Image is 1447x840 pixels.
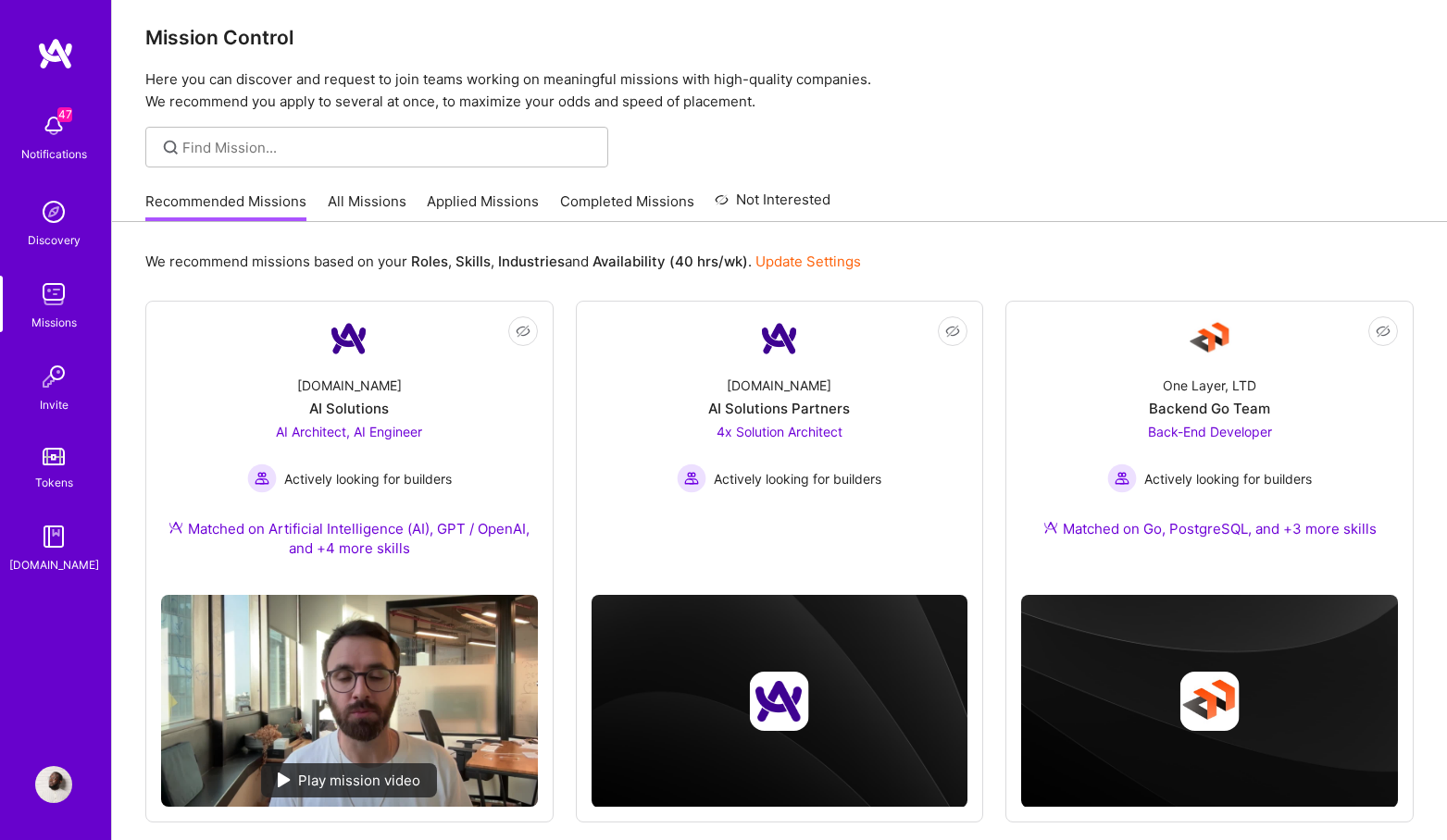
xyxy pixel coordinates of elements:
[592,595,968,808] img: cover
[727,376,831,395] div: [DOMAIN_NAME]
[455,253,491,270] b: Skills
[1021,316,1398,561] a: Company LogoOne Layer, LTDBackend Go TeamBack-End Developer Actively looking for buildersActively...
[168,520,183,535] img: Ateam Purple Icon
[297,376,402,395] div: [DOMAIN_NAME]
[1148,424,1272,439] span: Back-End Developer
[677,463,706,493] img: Actively looking for builders
[181,107,195,122] img: tab_keywords_by_traffic_grey.svg
[411,253,448,270] b: Roles
[714,469,881,488] span: Actively looking for builders
[592,316,968,554] a: Company Logo[DOMAIN_NAME]AI Solutions Partners4x Solution Architect Actively looking for builders...
[516,324,530,339] i: icon EyeClosed
[284,469,452,488] span: Actively looking for builders
[35,358,72,395] img: Invite
[52,30,91,44] div: v 4.0.25
[35,518,72,555] img: guide book
[560,191,694,222] a: Completed Missions
[309,399,389,418] div: AI Solutions
[1149,399,1270,418] div: Backend Go Team
[21,144,87,164] div: Notifications
[427,191,539,222] a: Applied Missions
[145,191,306,222] a: Recommended Missions
[48,48,204,63] div: Domain: [DOMAIN_NAME]
[750,672,809,731] img: Company logo
[31,313,77,332] div: Missions
[145,252,861,271] p: We recommend missions based on your , , and .
[95,109,136,121] div: Domain
[1107,463,1137,493] img: Actively looking for builders
[327,316,371,361] img: Company Logo
[757,316,802,361] img: Company Logo
[1043,519,1377,538] div: Matched on Go, PostgreSQL, and +3 more skills
[278,772,291,787] img: play
[35,276,72,313] img: teamwork
[261,763,437,797] div: Play mission video
[145,68,1414,113] p: Here you can discover and request to join teams working on meaningful missions with high-quality ...
[201,109,319,121] div: Keywords nach Traffic
[161,519,538,558] div: Matched on Artificial Intelligence (AI), GPT / OpenAI, and +4 more skills
[1021,595,1398,808] img: cover
[1180,672,1240,731] img: Company logo
[9,555,99,574] div: [DOMAIN_NAME]
[43,448,65,465] img: tokens
[1043,520,1058,535] img: Ateam Purple Icon
[161,595,538,807] img: No Mission
[276,424,422,439] span: AI Architect, AI Engineer
[247,463,277,493] img: Actively looking for builders
[37,37,74,70] img: logo
[30,48,44,63] img: website_grey.svg
[182,138,594,157] input: Find Mission...
[28,230,81,250] div: Discovery
[35,766,72,803] img: User Avatar
[31,766,77,803] a: User Avatar
[1188,316,1232,361] img: Company Logo
[717,424,842,439] span: 4x Solution Architect
[755,253,861,270] a: Update Settings
[945,324,960,339] i: icon EyeClosed
[328,191,406,222] a: All Missions
[75,107,90,122] img: tab_domain_overview_orange.svg
[1144,469,1312,488] span: Actively looking for builders
[35,473,73,492] div: Tokens
[35,193,72,230] img: discovery
[40,395,69,414] div: Invite
[1163,376,1256,395] div: One Layer, LTD
[160,137,181,158] i: icon SearchGrey
[1376,324,1391,339] i: icon EyeClosed
[57,107,72,122] span: 47
[161,316,538,580] a: Company Logo[DOMAIN_NAME]AI SolutionsAI Architect, AI Engineer Actively looking for buildersActiv...
[35,107,72,144] img: bell
[715,189,830,222] a: Not Interested
[593,253,748,270] b: Availability (40 hrs/wk)
[708,399,850,418] div: AI Solutions Partners
[498,253,565,270] b: Industries
[30,30,44,44] img: logo_orange.svg
[145,26,1414,49] h3: Mission Control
